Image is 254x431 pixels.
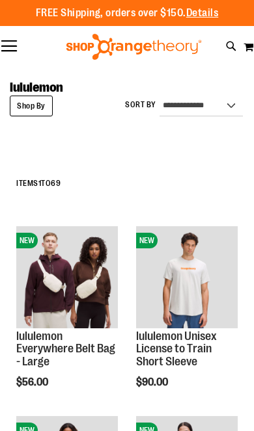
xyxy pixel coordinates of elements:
h2: Items to [16,174,238,194]
a: lululemon Unisex License to Train Short Sleeve [136,330,217,369]
img: Shop Orangetheory [64,34,203,60]
span: $56.00 [16,376,50,388]
span: lululemon [10,80,63,95]
label: Sort By [125,99,156,111]
img: lululemon Everywhere Belt Bag - Large [16,226,118,328]
span: 1 [38,179,42,188]
p: FREE Shipping, orders over $150. [36,6,219,21]
strong: Shop By [10,96,53,116]
a: Details [186,7,219,19]
a: lululemon Everywhere Belt Bag - LargeNEW [16,226,118,330]
div: product [10,220,124,421]
img: lululemon Unisex License to Train Short Sleeve [136,226,238,328]
span: $90.00 [136,376,170,388]
a: lululemon Unisex License to Train Short SleeveNEW [136,226,238,330]
a: lululemon Everywhere Belt Bag - Large [16,330,115,369]
span: 69 [51,179,61,188]
span: NEW [16,233,38,248]
span: NEW [136,233,158,248]
div: product [130,220,244,421]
